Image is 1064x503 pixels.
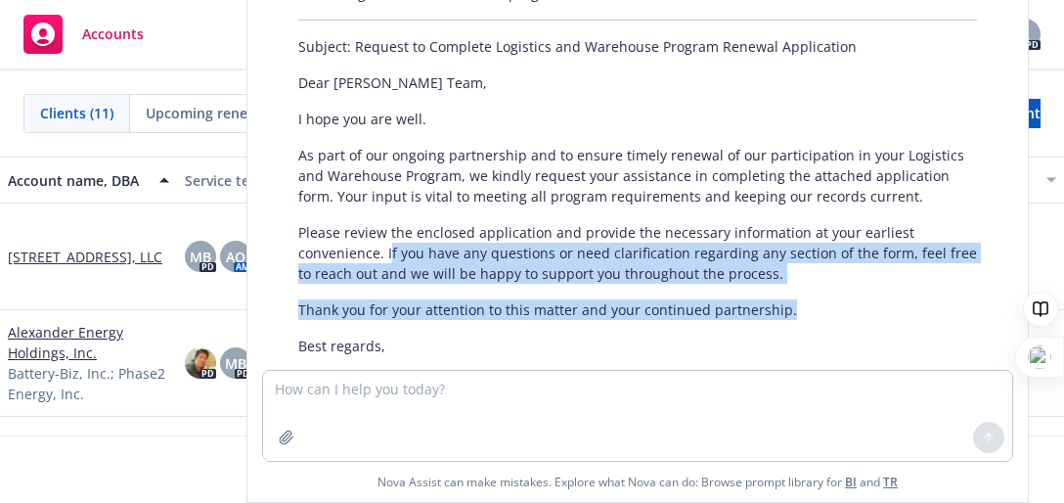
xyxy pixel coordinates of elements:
p: I hope you are well. [298,109,977,129]
span: Upcoming renewals (5) [146,103,296,123]
a: Alexander Energy Holdings, Inc. [8,322,169,363]
p: Dear [PERSON_NAME] Team, [298,72,977,93]
span: MB [225,353,246,374]
button: Service team [177,157,354,204]
span: MB [190,247,211,267]
span: Nova Assist can make mistakes. Explore what Nova can do: Browse prompt library for and [255,462,1020,502]
img: photo [185,347,216,379]
a: Accounts [16,7,152,62]
p: Subject: Request to Complete Logistics and Warehouse Program Renewal Application [298,36,977,57]
span: AO [226,247,245,267]
div: Account name, DBA [8,170,148,191]
span: Clients (11) [40,103,113,123]
span: Accounts [82,26,144,42]
p: As part of our ongoing partnership and to ensure timely renewal of our participation in your Logi... [298,145,977,206]
p: Best regards, [298,336,977,356]
p: Thank you for your attention to this matter and your continued partnership. [298,299,977,320]
div: Service team [185,170,346,191]
a: TR [883,474,898,490]
p: Please review the enclosed application and provide the necessary information at your earliest con... [298,222,977,284]
span: Battery-Biz, Inc.; Phase2 Energy, Inc. [8,363,169,404]
a: [STREET_ADDRESS], LLC [8,247,162,267]
a: BI [845,474,857,490]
